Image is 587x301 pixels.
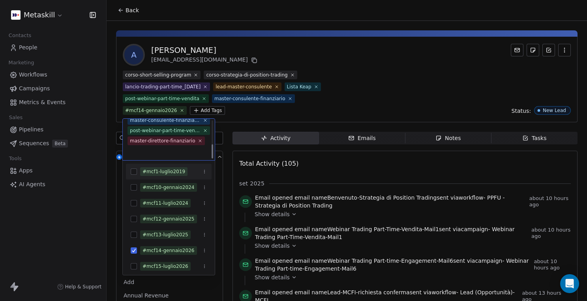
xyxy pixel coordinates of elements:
[130,137,195,144] div: master-direttore-finanziario
[143,184,195,191] div: #mcf10-gennaio2024
[143,247,195,254] div: #mcf14-gennaio2026
[143,231,188,238] div: #mcf13-luglio2025
[143,168,185,175] div: #mcf1-luglio2019
[143,263,188,270] div: #mcf15-luglio2026
[130,117,201,124] div: master-consulente-finanziario
[130,127,201,134] div: post-webinar-part-time-vendita
[143,200,188,207] div: #mcf11-luglio2024
[143,215,195,222] div: #mcf12-gennaio2025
